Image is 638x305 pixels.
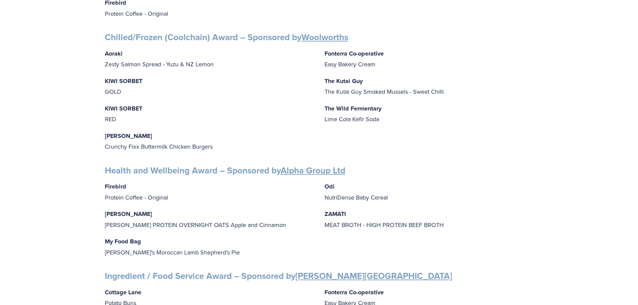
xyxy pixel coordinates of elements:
p: The Kutai Guy Smoked Mussels - Sweet Chilli [325,76,534,97]
strong: Ingredient / Food Service Award – Sponsored by [105,270,452,282]
strong: [PERSON_NAME] [105,210,152,218]
a: [PERSON_NAME][GEOGRAPHIC_DATA] [295,270,452,282]
strong: [PERSON_NAME] [105,132,152,140]
p: [PERSON_NAME] PROTEIN OVERNIGHT OATS Apple and Cinnamon [105,209,314,230]
strong: Chilled/Frozen (Coolchain) Award – Sponsored by [105,31,348,44]
strong: Fonterra Co-operative [325,49,384,58]
strong: Cottage Lane [105,288,141,297]
strong: KIWI SORBET [105,104,142,113]
strong: The Kutai Guy [325,77,363,85]
strong: Fonterra Co-operative [325,288,384,297]
p: NutriDense Baby Cereal [325,181,534,203]
p: Lime Cola Kefir Soda [325,103,534,125]
strong: The Wild Fermentary [325,104,381,113]
p: [PERSON_NAME]'s Moroccan Lamb Shepherd's Pie [105,236,314,257]
strong: KIWI SORBET [105,77,142,85]
strong: Odi [325,182,335,191]
a: Woolworths [301,31,348,44]
strong: Firebird [105,182,126,191]
p: Zesty Salmon Spread - Yuzu & NZ Lemon [105,48,314,70]
p: MEAT BROTH - HIGH PROTEIN BEEF BROTH [325,209,534,230]
strong: ZAMATI [325,210,346,218]
p: Crunchy Fixx Buttermilk Chicken Burgers [105,131,314,152]
a: Alpha Group Ltd [281,164,345,177]
strong: Aoraki [105,49,123,58]
strong: My Food Bag [105,237,141,246]
p: Easy Bakery Cream [325,48,534,70]
p: Protein Coffee - Original [105,181,314,203]
strong: Health and Wellbeing Award – Sponsored by [105,164,345,177]
p: RED [105,103,314,125]
p: GOLD [105,76,314,97]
